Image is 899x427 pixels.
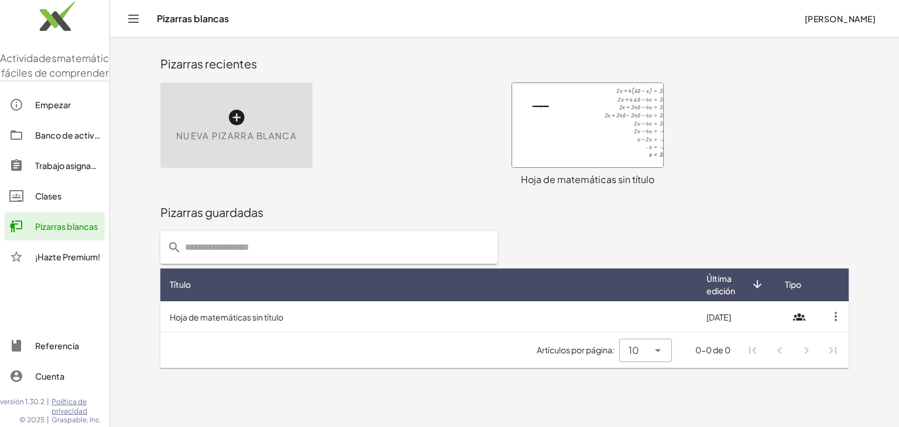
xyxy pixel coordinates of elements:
[5,182,105,210] a: Clases
[167,240,181,254] i: prepended action
[5,212,105,240] a: Pizarras blancas
[537,345,615,355] font: Artículos por página:
[537,344,619,356] span: Artículos por página:
[35,160,102,171] font: Trabajo asignado
[695,345,730,355] font: 0-0 de 0
[706,273,735,296] font: Última edición
[176,130,297,141] font: Nueva pizarra blanca
[52,397,109,415] a: Política de privacidad
[785,279,801,290] font: Tipo
[1,51,121,80] font: matemáticas fáciles de comprender
[160,56,257,71] font: Pizarras recientes
[629,344,639,356] font: 10
[740,337,846,364] nav: Navegación de paginación
[52,415,101,424] font: Graspable, Inc.
[805,13,876,24] font: [PERSON_NAME]
[47,415,49,424] font: |
[35,340,79,351] font: Referencia
[52,397,87,415] font: Política de privacidad
[47,397,49,406] font: |
[170,279,191,290] font: Título
[706,312,731,322] font: [DATE]
[35,130,122,140] font: Banco de actividades
[35,99,71,110] font: Empezar
[521,173,654,185] font: Hoja de matemáticas sin título
[19,415,44,424] font: © 2025
[795,8,885,29] button: [PERSON_NAME]
[35,252,100,262] font: ¡Hazte Premium!
[788,306,809,327] i: Collaborative
[160,205,263,219] font: Pizarras guardadas
[35,371,64,381] font: Cuenta
[35,191,61,201] font: Clases
[124,9,143,28] button: Cambiar navegación
[5,332,105,360] a: Referencia
[5,151,105,180] a: Trabajo asignado
[5,121,105,149] a: Banco de actividades
[5,91,105,119] a: Empezar
[170,312,283,322] font: Hoja de matemáticas sin título
[5,362,105,390] a: Cuenta
[35,221,98,232] font: Pizarras blancas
